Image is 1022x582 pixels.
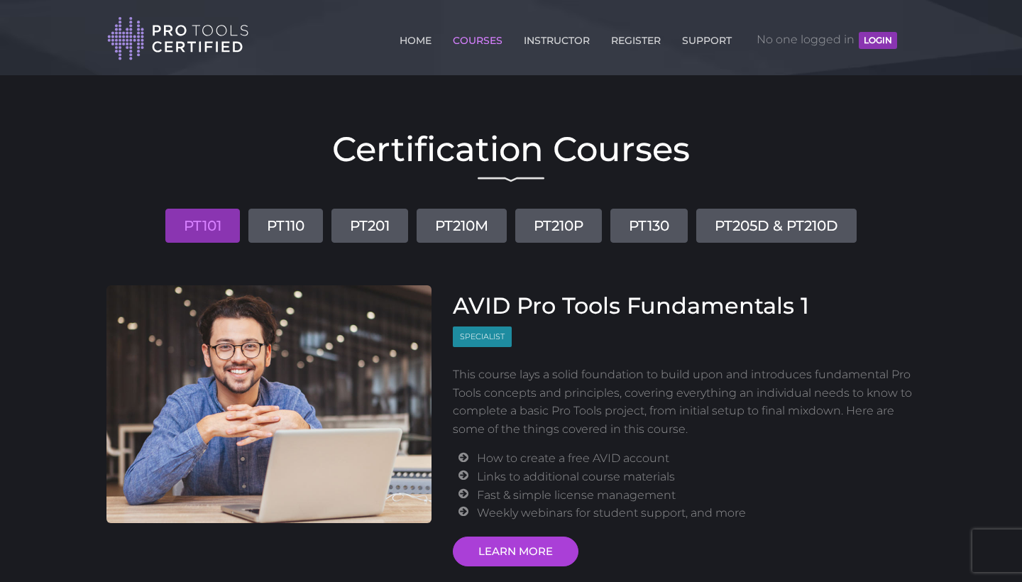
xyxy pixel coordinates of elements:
h2: Certification Courses [106,132,916,166]
a: PT110 [248,209,323,243]
li: Weekly webinars for student support, and more [477,504,916,522]
li: Links to additional course materials [477,468,916,486]
a: PT130 [610,209,688,243]
a: INSTRUCTOR [520,26,593,49]
a: COURSES [449,26,506,49]
a: PT210M [417,209,507,243]
h3: AVID Pro Tools Fundamentals 1 [453,292,916,319]
button: LOGIN [859,32,897,49]
img: decorative line [478,177,544,182]
p: This course lays a solid foundation to build upon and introduces fundamental Pro Tools concepts a... [453,366,916,438]
img: Pro Tools Certified Logo [107,16,249,62]
a: PT201 [331,209,408,243]
a: PT210P [515,209,602,243]
span: No one logged in [757,18,897,61]
a: PT205D & PT210D [696,209,857,243]
li: Fast & simple license management [477,486,916,505]
a: LEARN MORE [453,537,578,566]
a: SUPPORT [678,26,735,49]
li: How to create a free AVID account [477,449,916,468]
span: Specialist [453,326,512,347]
a: PT101 [165,209,240,243]
a: REGISTER [608,26,664,49]
a: HOME [396,26,435,49]
img: AVID Pro Tools Fundamentals 1 Course [106,285,432,523]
